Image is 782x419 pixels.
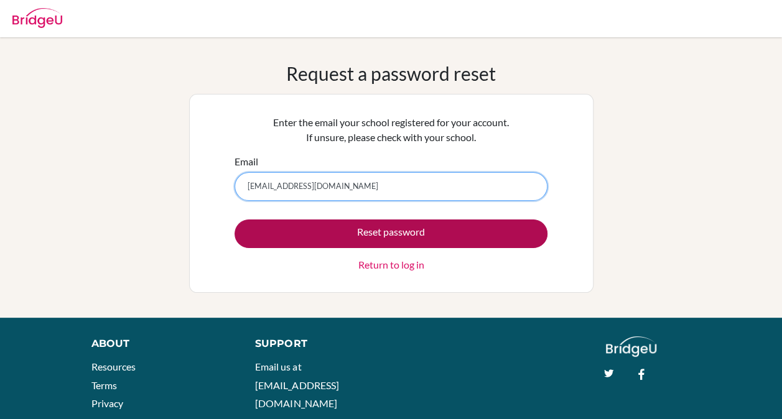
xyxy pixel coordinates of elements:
[91,397,123,409] a: Privacy
[235,154,258,169] label: Email
[255,361,338,409] a: Email us at [EMAIL_ADDRESS][DOMAIN_NAME]
[255,336,379,351] div: Support
[91,361,136,372] a: Resources
[606,336,656,357] img: logo_white@2x-f4f0deed5e89b7ecb1c2cc34c3e3d731f90f0f143d5ea2071677605dd97b5244.png
[91,336,227,351] div: About
[12,8,62,28] img: Bridge-U
[286,62,496,85] h1: Request a password reset
[235,115,547,145] p: Enter the email your school registered for your account. If unsure, please check with your school.
[235,219,547,248] button: Reset password
[91,379,117,391] a: Terms
[358,257,424,272] a: Return to log in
